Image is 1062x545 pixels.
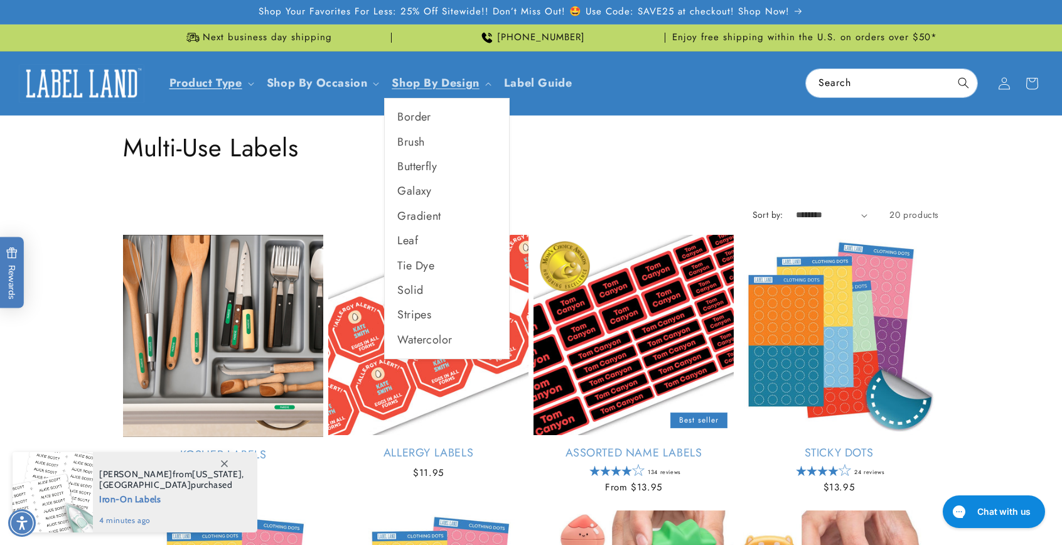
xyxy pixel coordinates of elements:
[99,469,244,490] span: from , purchased
[950,69,977,97] button: Search
[385,130,509,154] a: Brush
[99,515,244,526] span: 4 minutes ago
[504,76,572,90] span: Label Guide
[384,68,496,98] summary: Shop By Design
[385,105,509,129] a: Border
[259,6,790,18] span: Shop Your Favorites For Less: 25% Off Sitewide!! Don’t Miss Out! 🤩 Use Code: SAVE25 at checkout! ...
[123,131,939,164] h1: Multi-Use Labels
[385,278,509,303] a: Solid
[99,468,173,480] span: [PERSON_NAME]
[936,491,1049,532] iframe: Gorgias live chat messenger
[162,68,259,98] summary: Product Type
[496,68,580,98] a: Label Guide
[385,229,509,253] a: Leaf
[385,303,509,327] a: Stripes
[99,479,191,490] span: [GEOGRAPHIC_DATA]
[192,468,242,480] span: [US_STATE]
[392,75,479,91] a: Shop By Design
[14,59,149,107] a: Label Land
[123,24,392,51] div: Announcement
[739,446,939,460] a: Sticky Dots
[123,448,323,462] a: Kosher Labels
[385,204,509,229] a: Gradient
[267,76,368,90] span: Shop By Occasion
[8,509,36,537] div: Accessibility Menu
[169,75,242,91] a: Product Type
[672,31,937,44] span: Enjoy free shipping within the U.S. on orders over $50*
[19,64,144,103] img: Label Land
[259,68,385,98] summary: Shop By Occasion
[497,31,585,44] span: [PHONE_NUMBER]
[99,490,244,506] span: Iron-On Labels
[385,179,509,203] a: Galaxy
[203,31,332,44] span: Next business day shipping
[534,446,734,460] a: Assorted Name Labels
[889,208,939,221] span: 20 products
[385,254,509,278] a: Tie Dye
[753,208,783,221] label: Sort by:
[670,24,939,51] div: Announcement
[397,24,665,51] div: Announcement
[6,247,18,299] span: Rewards
[385,154,509,179] a: Butterfly
[328,446,528,460] a: Allergy Labels
[385,328,509,352] a: Watercolor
